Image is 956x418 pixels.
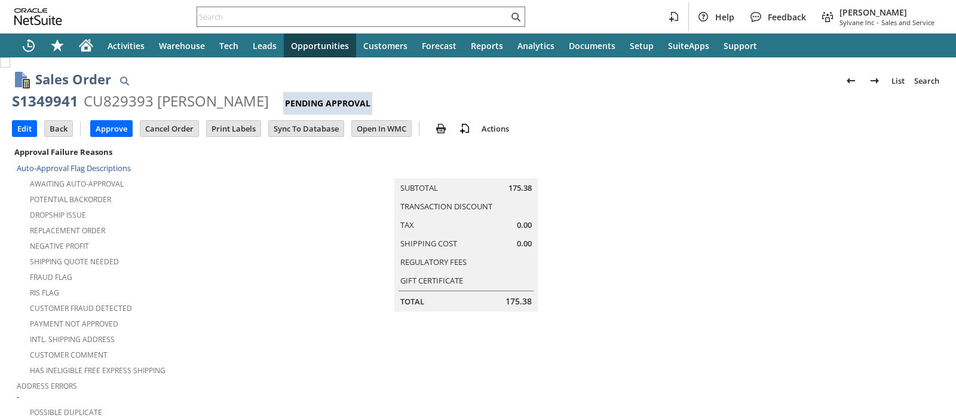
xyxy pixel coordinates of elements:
a: Potential Backorder [30,194,111,205]
a: Possible Duplicate [30,407,102,417]
span: 175.38 [508,182,532,194]
div: CU829393 [PERSON_NAME] [84,91,269,111]
a: Replacement Order [30,225,105,236]
span: Forecast [422,40,456,51]
input: Sync To Database [269,121,344,136]
a: Customer Comment [30,350,108,360]
div: Shortcuts [43,33,72,57]
span: 0.00 [517,238,532,249]
span: Sylvane Inc [839,18,874,27]
a: Opportunities [284,33,356,57]
a: Actions [477,123,514,134]
span: Reports [471,40,503,51]
div: Pending Approval [283,92,372,115]
span: Customers [363,40,407,51]
a: Address Errors [17,381,77,391]
a: SuiteApps [661,33,716,57]
a: Tech [212,33,246,57]
a: Activities [100,33,152,57]
img: print.svg [434,121,448,136]
a: Warehouse [152,33,212,57]
a: Search [909,71,944,90]
a: Forecast [415,33,464,57]
a: Support [716,33,764,57]
input: Back [45,121,72,136]
span: - [877,18,879,27]
span: Documents [569,40,615,51]
input: Edit [13,121,36,136]
span: Sales and Service [881,18,934,27]
a: Recent Records [14,33,43,57]
span: Setup [630,40,654,51]
span: 175.38 [505,295,532,307]
a: Gift Certificate [400,275,463,286]
span: 0.00 [517,219,532,231]
a: Fraud Flag [30,272,72,282]
input: Search [197,10,508,24]
input: Print Labels [207,121,261,136]
a: Documents [562,33,623,57]
a: Tax [400,219,414,230]
a: RIS flag [30,288,59,298]
span: Analytics [517,40,554,51]
span: [PERSON_NAME] [839,7,934,18]
a: Regulatory Fees [400,257,467,267]
a: Auto-Approval Flag Descriptions [17,163,131,173]
input: Approve [91,121,132,136]
img: add-record.svg [458,121,472,136]
div: Approval Failure Reasons [12,144,307,160]
a: Setup [623,33,661,57]
svg: Shortcuts [50,38,65,53]
a: Leads [246,33,284,57]
a: Has Ineligible Free Express Shipping [30,365,166,376]
span: Support [724,40,757,51]
svg: Home [79,38,93,53]
a: List [887,71,909,90]
caption: Summary [394,159,538,178]
img: Previous [844,74,858,88]
span: Tech [219,40,238,51]
span: Leads [253,40,277,51]
a: Subtotal [400,182,438,193]
span: Help [715,11,734,23]
a: Customers [356,33,415,57]
img: Quick Find [117,74,131,88]
span: SuiteApps [668,40,709,51]
a: Transaction Discount [400,201,492,212]
a: Negative Profit [30,241,89,251]
h1: Sales Order [35,69,111,89]
input: Open In WMC [352,121,411,136]
a: Dropship Issue [30,210,86,220]
a: Analytics [510,33,562,57]
svg: Recent Records [22,38,36,53]
span: - [17,391,19,402]
a: Intl. Shipping Address [30,334,115,344]
a: Total [400,296,424,307]
span: Warehouse [159,40,205,51]
a: Shipping Cost [400,238,457,249]
span: Feedback [768,11,806,23]
a: Awaiting Auto-Approval [30,179,124,189]
img: Next [868,74,882,88]
a: Shipping Quote Needed [30,257,119,267]
div: S1349941 [12,91,78,111]
a: Payment not approved [30,319,118,329]
svg: Search [508,10,523,24]
span: Activities [108,40,145,51]
a: Reports [464,33,510,57]
input: Cancel Order [140,121,198,136]
a: Home [72,33,100,57]
a: Customer Fraud Detected [30,303,132,313]
svg: logo [14,8,62,25]
span: Opportunities [291,40,349,51]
